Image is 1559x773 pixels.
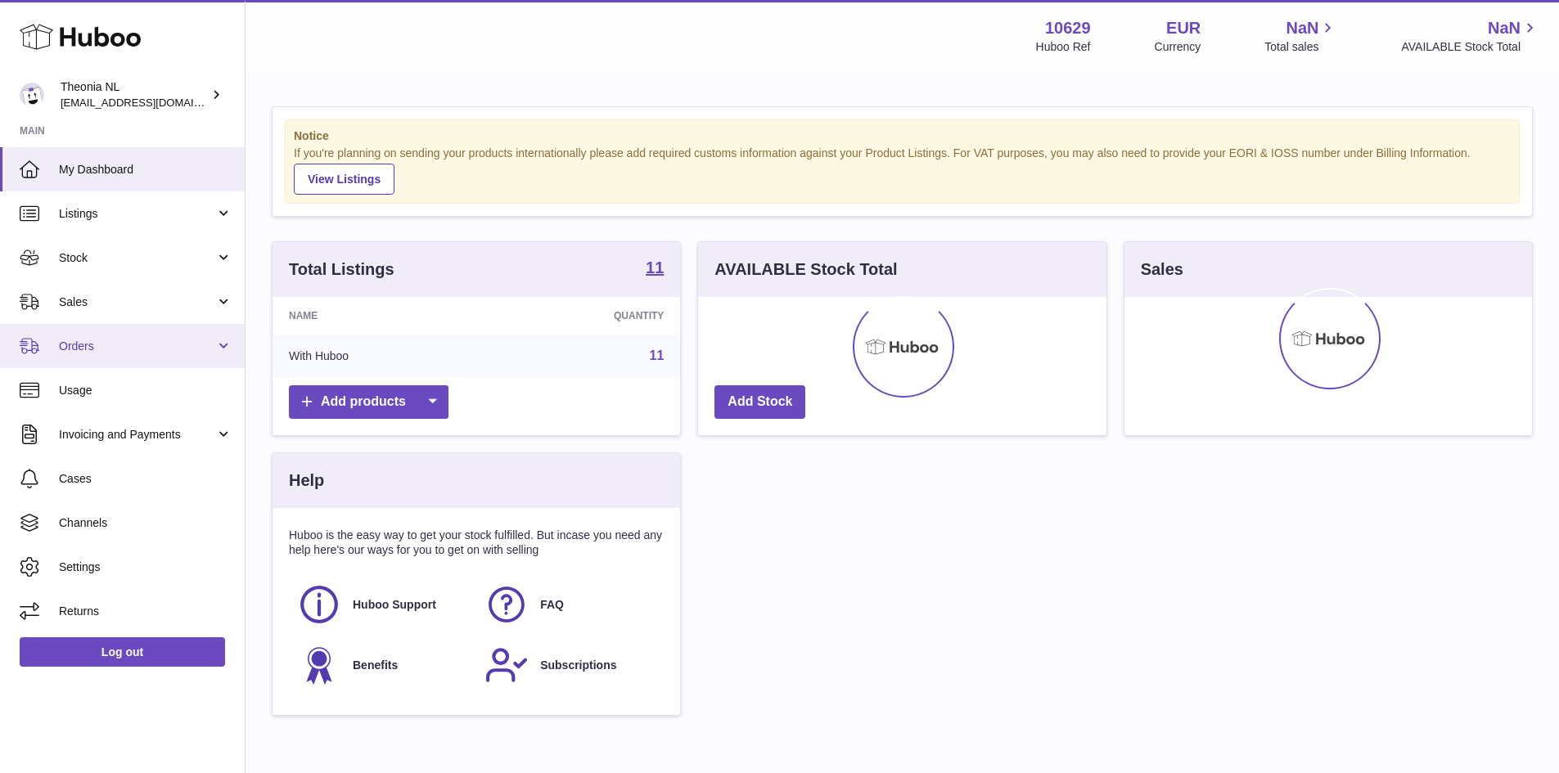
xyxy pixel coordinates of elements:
span: AVAILABLE Stock Total [1401,39,1539,55]
span: Invoicing and Payments [59,427,215,443]
span: Huboo Support [353,597,436,613]
div: Huboo Ref [1036,39,1091,55]
span: Listings [59,206,215,222]
a: 11 [650,348,665,362]
td: With Huboo [273,335,488,377]
a: 11 [646,259,664,279]
a: FAQ [484,582,656,627]
h3: AVAILABLE Stock Total [714,258,897,281]
p: Huboo is the easy way to get your stock fulfilled. But incase you need any help here's our ways f... [289,528,664,559]
h3: Sales [1141,258,1183,281]
span: [EMAIL_ADDRESS][DOMAIN_NAME] [61,96,241,109]
a: Log out [20,637,225,667]
span: Orders [59,339,215,354]
a: Benefits [297,643,468,687]
a: Huboo Support [297,582,468,627]
a: Add products [289,385,448,419]
span: Sales [59,294,215,310]
div: If you're planning on sending your products internationally please add required customs informati... [294,146,1511,195]
span: Settings [59,560,232,575]
strong: 10629 [1045,17,1091,39]
a: Add Stock [714,385,805,419]
h3: Total Listings [289,258,394,281]
span: Cases [59,471,232,487]
span: Usage [59,383,232,398]
strong: Notice [294,128,1511,144]
span: Channels [59,515,232,531]
span: Total sales [1264,39,1337,55]
a: NaN AVAILABLE Stock Total [1401,17,1539,55]
span: Stock [59,250,215,266]
span: Returns [59,604,232,619]
span: Benefits [353,658,398,673]
span: FAQ [540,597,564,613]
strong: EUR [1166,17,1201,39]
span: NaN [1286,17,1318,39]
a: NaN Total sales [1264,17,1337,55]
th: Name [273,297,488,335]
span: NaN [1488,17,1521,39]
img: info@wholesomegoods.eu [20,83,44,107]
span: My Dashboard [59,162,232,178]
strong: 11 [646,259,664,276]
span: Subscriptions [540,658,616,673]
a: View Listings [294,164,394,195]
th: Quantity [488,297,680,335]
div: Theonia NL [61,79,208,110]
a: Subscriptions [484,643,656,687]
h3: Help [289,470,324,492]
div: Currency [1155,39,1201,55]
